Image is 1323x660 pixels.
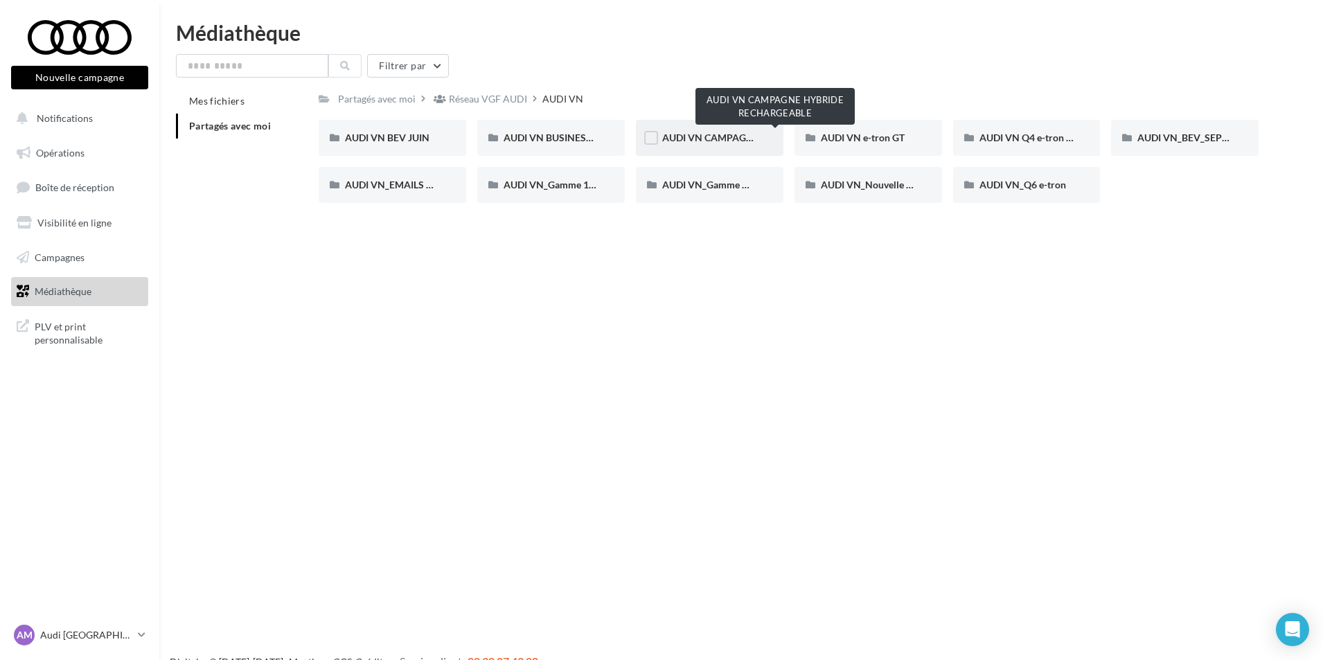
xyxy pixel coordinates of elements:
a: Boîte de réception [8,172,151,202]
div: Partagés avec moi [338,92,416,106]
span: Campagnes [35,251,85,262]
span: Visibilité en ligne [37,217,112,229]
span: Mes fichiers [189,95,245,107]
a: Médiathèque [8,277,151,306]
a: Campagnes [8,243,151,272]
span: Boîte de réception [35,181,114,193]
div: AUDI VN CAMPAGNE HYBRIDE RECHARGEABLE [695,88,855,125]
span: AUDI VN BUSINESS JUIN VN JPO [504,132,652,143]
div: Open Intercom Messenger [1276,613,1309,646]
span: Partagés avec moi [189,120,271,132]
button: Filtrer par [367,54,449,78]
span: PLV et print personnalisable [35,317,143,347]
span: AM [17,628,33,642]
span: Médiathèque [35,285,91,297]
span: AUDI VN_Nouvelle A6 e-tron [821,179,948,190]
a: Visibilité en ligne [8,208,151,238]
span: AUDI VN_EMAILS COMMANDES [345,179,490,190]
a: PLV et print personnalisable [8,312,151,353]
span: Opérations [36,147,85,159]
div: AUDI VN [542,92,583,106]
span: AUDI VN_Q6 e-tron [979,179,1066,190]
span: AUDI VN e-tron GT [821,132,905,143]
div: Réseau VGF AUDI [449,92,527,106]
p: Audi [GEOGRAPHIC_DATA] [40,628,132,642]
span: AUDI VN CAMPAGNE HYBRIDE RECHARGEABLE [662,132,880,143]
span: Notifications [37,112,93,124]
div: Médiathèque [176,22,1306,43]
span: AUDI VN_Gamme Q8 e-tron [662,179,784,190]
span: AUDI VN Q4 e-tron sans offre [979,132,1108,143]
span: AUDI VN_BEV_SEPTEMBRE [1137,132,1260,143]
button: Nouvelle campagne [11,66,148,89]
span: AUDI VN BEV JUIN [345,132,429,143]
a: AM Audi [GEOGRAPHIC_DATA] [11,622,148,648]
span: AUDI VN_Gamme 100% électrique [504,179,653,190]
button: Notifications [8,104,145,133]
a: Opérations [8,139,151,168]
